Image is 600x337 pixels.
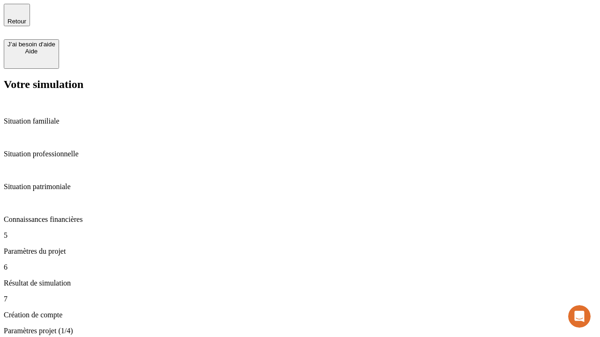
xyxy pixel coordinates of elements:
button: J’ai besoin d'aideAide [4,39,59,69]
div: Vous avez besoin d’aide ? [10,8,231,15]
p: Connaissances financières [4,215,596,224]
p: Situation professionnelle [4,150,596,158]
h2: Votre simulation [4,78,596,91]
p: 5 [4,231,596,240]
div: J’ai besoin d'aide [7,41,55,48]
p: Paramètres du projet [4,247,596,256]
button: Retour [4,4,30,26]
div: Ouvrir le Messenger Intercom [4,4,258,29]
p: Situation patrimoniale [4,183,596,191]
p: Situation familiale [4,117,596,125]
p: Création de compte [4,311,596,319]
p: Résultat de simulation [4,279,596,287]
iframe: Intercom live chat [568,305,591,328]
div: Aide [7,48,55,55]
div: L’équipe répond généralement dans un délai de quelques minutes. [10,15,231,25]
p: 6 [4,263,596,271]
span: Retour [7,18,26,25]
p: Paramètres projet (1/4) [4,327,596,335]
p: 7 [4,295,596,303]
